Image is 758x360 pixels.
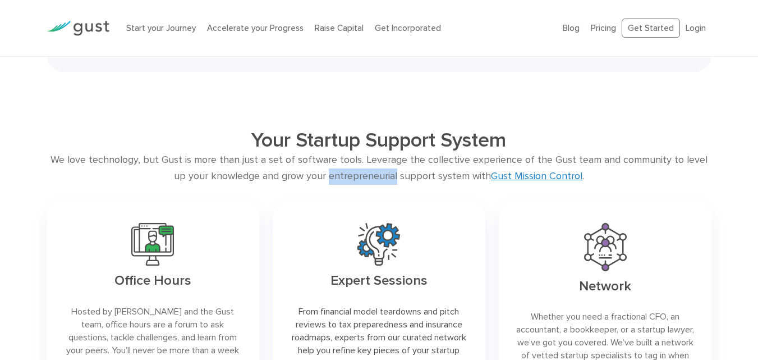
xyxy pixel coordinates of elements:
a: Start your Journey [126,23,196,33]
a: Accelerate your Progress [207,23,304,33]
a: Raise Capital [315,23,364,33]
a: Blog [563,23,580,33]
a: Pricing [591,23,616,33]
div: We love technology, but Gust is more than just a set of software tools. Leverage the collective e... [47,152,712,185]
a: Get Incorporated [375,23,441,33]
a: Get Started [622,19,680,38]
a: Login [686,23,706,33]
h2: Your Startup Support System [113,128,645,152]
img: Gust Logo [47,21,109,36]
a: Gust Mission Control [491,170,582,182]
